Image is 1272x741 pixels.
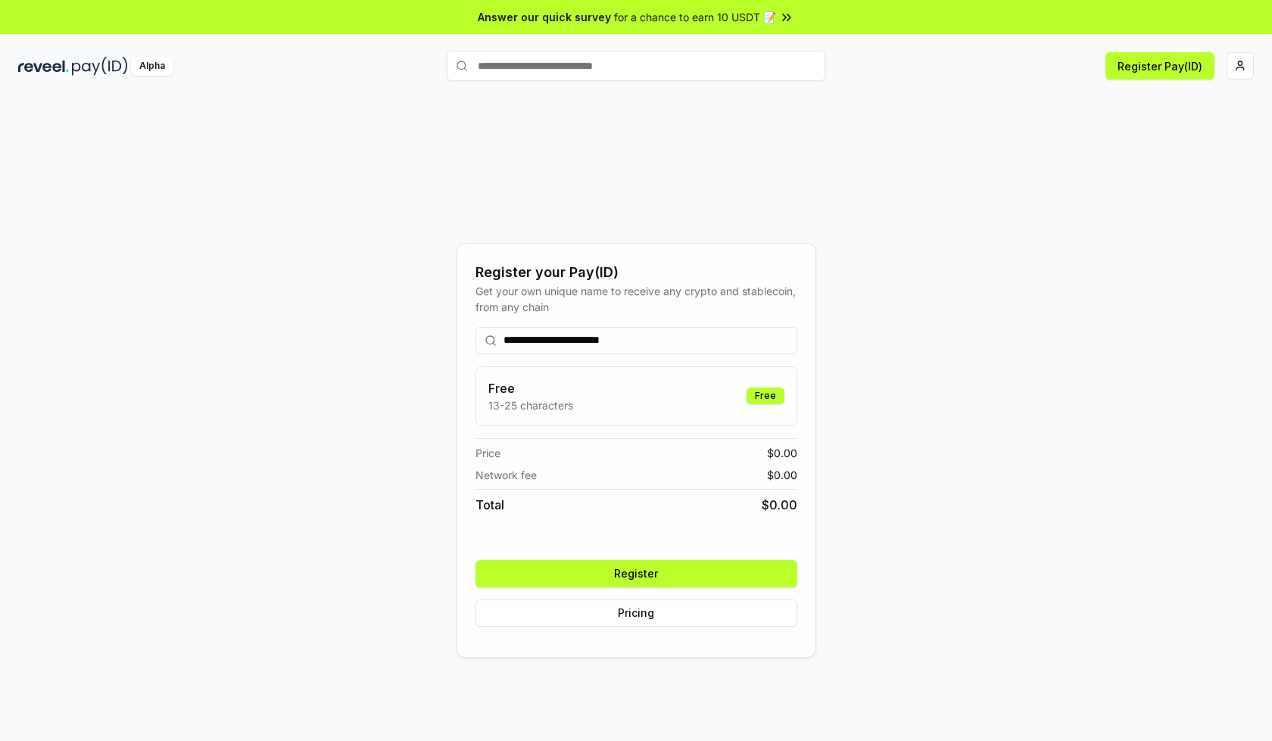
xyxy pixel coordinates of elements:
span: $ 0.00 [767,467,797,483]
button: Register Pay(ID) [1105,52,1214,79]
span: Network fee [475,467,537,483]
div: Alpha [131,57,173,76]
span: Price [475,445,500,461]
span: Total [475,496,504,514]
button: Register [475,560,797,587]
img: reveel_dark [18,57,69,76]
span: Answer our quick survey [478,9,611,25]
span: for a chance to earn 10 USDT 📝 [614,9,776,25]
div: Register your Pay(ID) [475,262,797,283]
span: $ 0.00 [762,496,797,514]
div: Get your own unique name to receive any crypto and stablecoin, from any chain [475,283,797,315]
div: Free [747,388,784,404]
h3: Free [488,379,573,397]
span: $ 0.00 [767,445,797,461]
button: Pricing [475,599,797,627]
img: pay_id [72,57,128,76]
p: 13-25 characters [488,397,573,413]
